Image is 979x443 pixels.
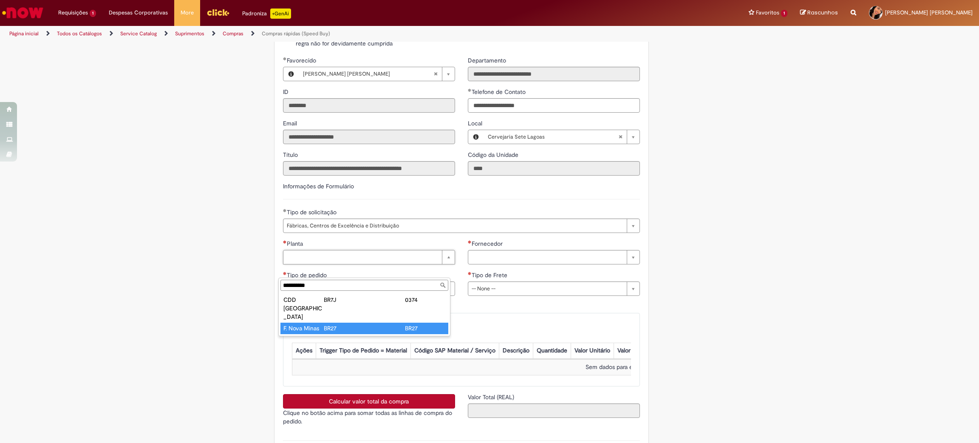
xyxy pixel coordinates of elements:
[405,295,445,304] div: 0374
[324,324,364,332] div: BR27
[324,295,364,304] div: BR7J
[283,295,324,321] div: CDD [GEOGRAPHIC_DATA]
[405,324,445,332] div: BR27
[283,324,324,332] div: F. Nova Minas
[279,292,450,336] ul: Planta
